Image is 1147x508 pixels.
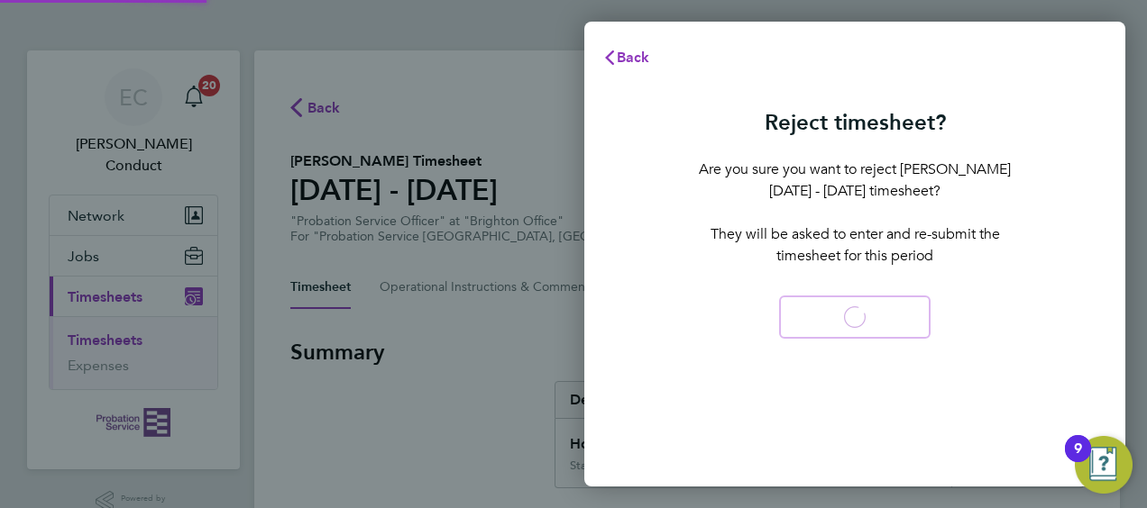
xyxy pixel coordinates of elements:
h3: Reject timesheet? [696,108,1014,137]
div: 9 [1074,449,1082,472]
button: Open Resource Center, 9 new notifications [1075,436,1133,494]
p: Are you sure you want to reject [PERSON_NAME] [DATE] - [DATE] timesheet? [696,159,1014,202]
span: Back [617,49,650,66]
p: They will be asked to enter and re-submit the timesheet for this period [696,223,1014,267]
button: Back [584,40,668,76]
